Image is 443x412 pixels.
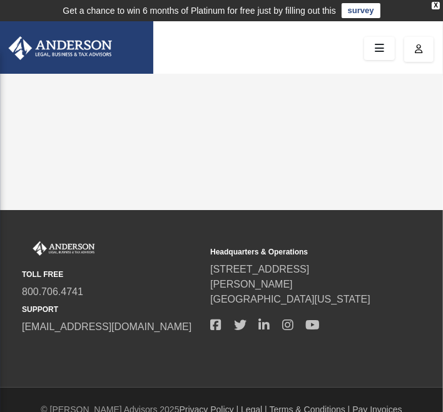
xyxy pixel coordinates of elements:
div: Get a chance to win 6 months of Platinum for free just by filling out this [63,3,336,18]
div: close [432,2,440,9]
small: Headquarters & Operations [210,246,390,258]
a: 800.706.4741 [22,286,83,297]
img: Anderson Advisors Platinum Portal [22,241,97,256]
a: [EMAIL_ADDRESS][DOMAIN_NAME] [22,321,191,332]
a: survey [342,3,380,18]
small: SUPPORT [22,304,201,315]
a: [STREET_ADDRESS][PERSON_NAME] [210,264,309,289]
small: TOLL FREE [22,269,201,280]
a: [GEOGRAPHIC_DATA][US_STATE] [210,294,370,304]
